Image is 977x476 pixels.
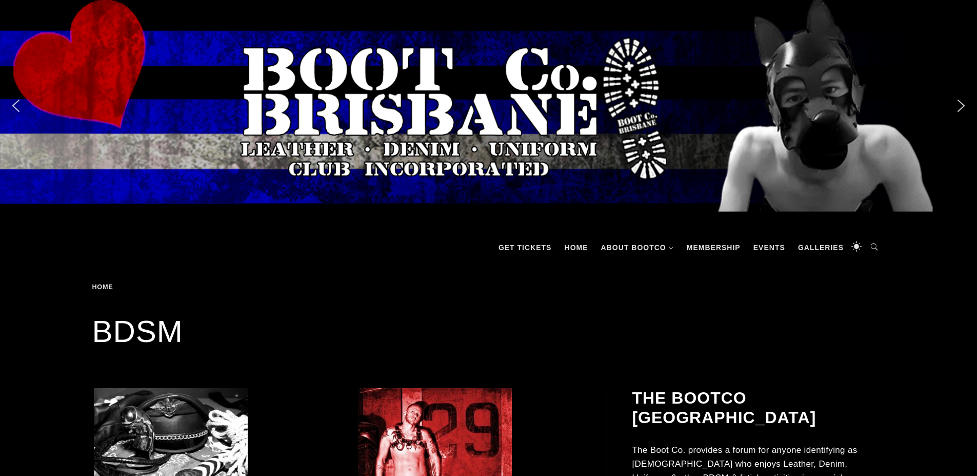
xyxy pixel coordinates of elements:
[92,283,117,291] a: Home
[92,311,885,352] h1: BDSM
[560,232,593,263] a: Home
[493,232,557,263] a: GET TICKETS
[748,232,790,263] a: Events
[682,232,746,263] a: Membership
[596,232,679,263] a: About BootCo
[632,388,883,428] h2: The BootCo [GEOGRAPHIC_DATA]
[953,98,969,114] img: next arrow
[793,232,849,263] a: Galleries
[92,283,152,291] div: Breadcrumbs
[8,98,24,114] img: previous arrow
